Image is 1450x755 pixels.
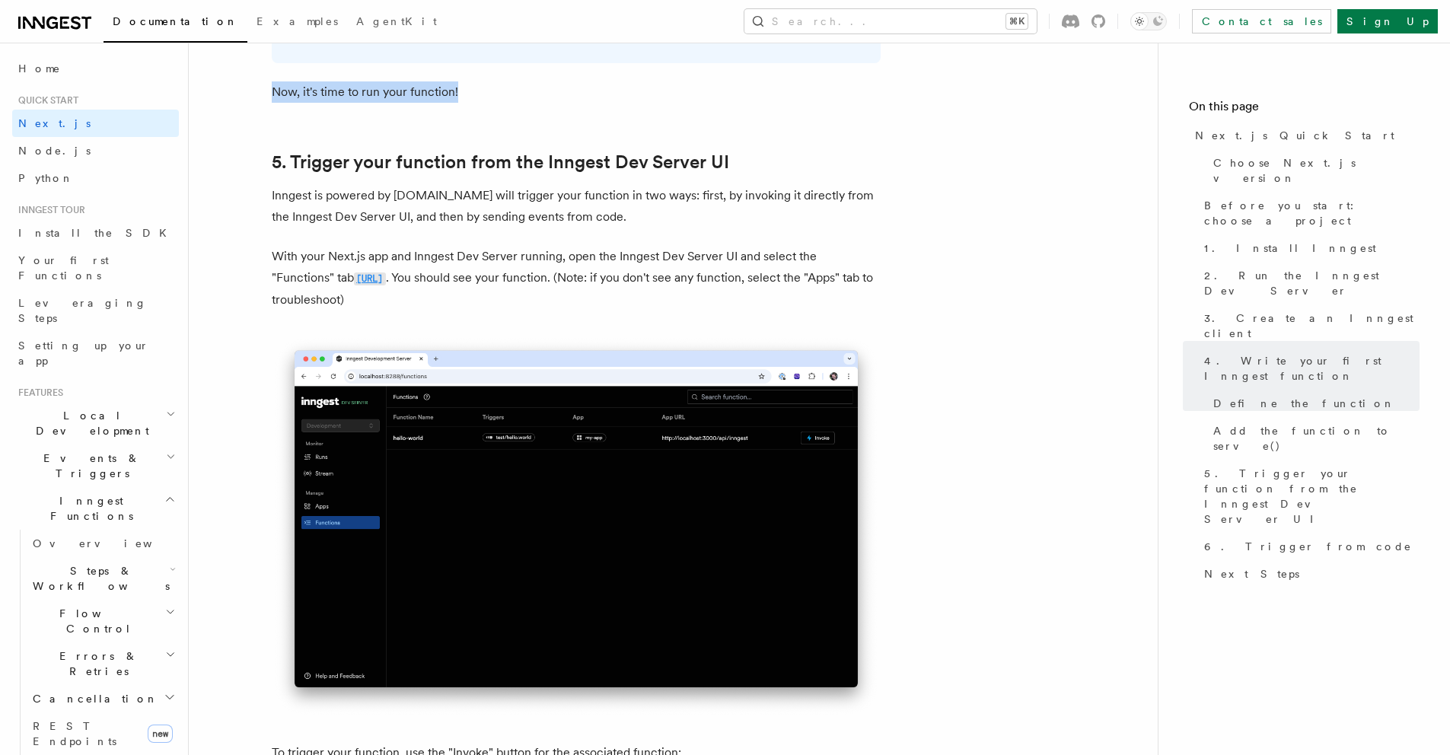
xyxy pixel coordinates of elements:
[1192,9,1331,33] a: Contact sales
[33,537,190,550] span: Overview
[18,172,74,184] span: Python
[1195,128,1394,143] span: Next.js Quick Start
[12,332,179,374] a: Setting up your app
[1198,192,1420,234] a: Before you start: choose a project
[18,117,91,129] span: Next.js
[18,254,109,282] span: Your first Functions
[354,270,386,285] a: [URL]
[1130,12,1167,30] button: Toggle dark mode
[18,227,176,239] span: Install the SDK
[356,15,437,27] span: AgentKit
[12,219,179,247] a: Install the SDK
[1189,122,1420,149] a: Next.js Quick Start
[1204,311,1420,341] span: 3. Create an Inngest client
[113,15,238,27] span: Documentation
[272,335,881,718] img: Inngest Dev Server web interface's functions tab with functions listed
[1204,539,1412,554] span: 6. Trigger from code
[272,185,881,228] p: Inngest is powered by [DOMAIN_NAME] will trigger your function in two ways: first, by invoking it...
[12,110,179,137] a: Next.js
[12,493,164,524] span: Inngest Functions
[18,145,91,157] span: Node.js
[12,402,179,444] button: Local Development
[33,720,116,747] span: REST Endpoints
[272,246,881,311] p: With your Next.js app and Inngest Dev Server running, open the Inngest Dev Server UI and select t...
[1198,560,1420,588] a: Next Steps
[1213,423,1420,454] span: Add the function to serve()
[18,61,61,76] span: Home
[1198,262,1420,304] a: 2. Run the Inngest Dev Server
[27,685,179,712] button: Cancellation
[12,55,179,82] a: Home
[27,691,158,706] span: Cancellation
[1207,417,1420,460] a: Add the function to serve()
[12,137,179,164] a: Node.js
[1189,97,1420,122] h4: On this page
[18,297,147,324] span: Leveraging Steps
[1198,347,1420,390] a: 4. Write your first Inngest function
[27,530,179,557] a: Overview
[1198,460,1420,533] a: 5. Trigger your function from the Inngest Dev Server UI
[27,648,165,679] span: Errors & Retries
[18,339,149,367] span: Setting up your app
[1207,390,1420,417] a: Define the function
[744,9,1037,33] button: Search...⌘K
[1207,149,1420,192] a: Choose Next.js version
[1204,353,1420,384] span: 4. Write your first Inngest function
[1204,241,1376,256] span: 1. Install Inngest
[1204,268,1420,298] span: 2. Run the Inngest Dev Server
[12,408,166,438] span: Local Development
[12,247,179,289] a: Your first Functions
[12,444,179,487] button: Events & Triggers
[1213,155,1420,186] span: Choose Next.js version
[1006,14,1028,29] kbd: ⌘K
[1198,234,1420,262] a: 1. Install Inngest
[12,289,179,332] a: Leveraging Steps
[1198,304,1420,347] a: 3. Create an Inngest client
[27,557,179,600] button: Steps & Workflows
[12,487,179,530] button: Inngest Functions
[272,151,729,173] a: 5. Trigger your function from the Inngest Dev Server UI
[104,5,247,43] a: Documentation
[272,81,881,103] p: Now, it's time to run your function!
[257,15,338,27] span: Examples
[347,5,446,41] a: AgentKit
[12,387,63,399] span: Features
[1204,466,1420,527] span: 5. Trigger your function from the Inngest Dev Server UI
[12,164,179,192] a: Python
[354,272,386,285] code: [URL]
[12,94,78,107] span: Quick start
[1337,9,1438,33] a: Sign Up
[27,642,179,685] button: Errors & Retries
[27,606,165,636] span: Flow Control
[1198,533,1420,560] a: 6. Trigger from code
[12,451,166,481] span: Events & Triggers
[27,563,170,594] span: Steps & Workflows
[1213,396,1395,411] span: Define the function
[1204,198,1420,228] span: Before you start: choose a project
[1204,566,1299,581] span: Next Steps
[12,204,85,216] span: Inngest tour
[27,712,179,755] a: REST Endpointsnew
[247,5,347,41] a: Examples
[148,725,173,743] span: new
[27,600,179,642] button: Flow Control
